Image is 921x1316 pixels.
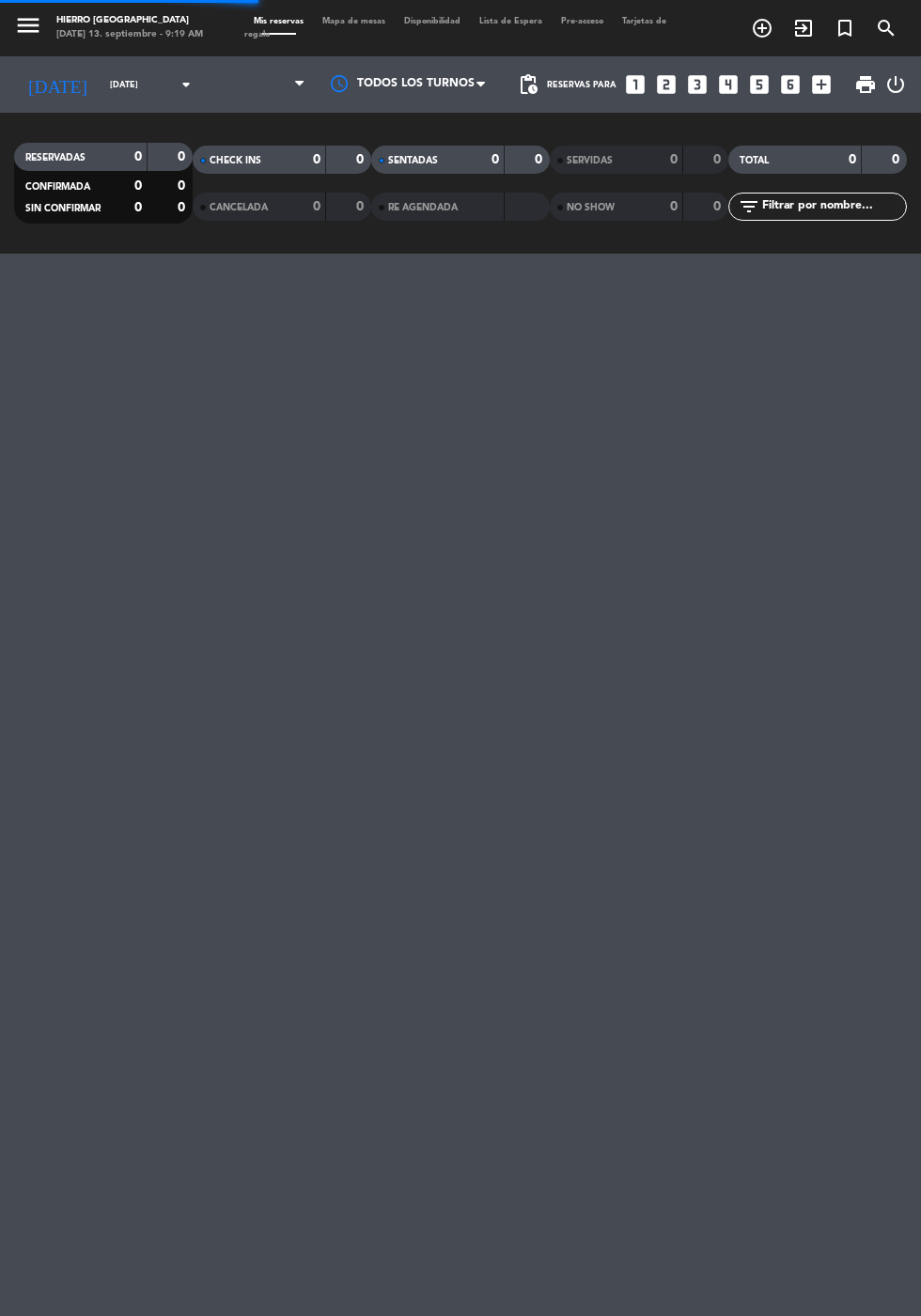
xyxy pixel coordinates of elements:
[313,17,395,25] span: Mapa de mesas
[654,72,679,97] i: looks_two
[552,17,613,25] span: Pre-acceso
[778,72,803,97] i: looks_6
[175,73,197,96] i: arrow_drop_down
[25,153,86,163] span: RESERVADAS
[134,150,142,163] strong: 0
[14,66,101,103] i: [DATE]
[14,11,42,44] button: menu
[716,72,741,97] i: looks_4
[178,179,189,193] strong: 0
[178,201,189,214] strong: 0
[547,80,617,90] span: Reservas para
[313,153,320,166] strong: 0
[134,201,142,214] strong: 0
[685,72,710,97] i: looks_3
[14,11,42,39] i: menu
[713,153,725,166] strong: 0
[567,203,615,212] span: NO SHOW
[792,17,815,39] i: exit_to_app
[892,153,903,166] strong: 0
[623,72,648,97] i: looks_one
[670,153,678,166] strong: 0
[25,204,101,213] span: SIN CONFIRMAR
[738,195,760,218] i: filter_list
[713,200,725,213] strong: 0
[875,17,898,39] i: search
[567,156,613,165] span: SERVIDAS
[388,203,458,212] span: RE AGENDADA
[388,156,438,165] span: SENTADAS
[56,28,203,42] div: [DATE] 13. septiembre - 9:19 AM
[356,200,367,213] strong: 0
[751,17,773,39] i: add_circle_outline
[854,73,877,96] span: print
[356,153,367,166] strong: 0
[670,200,678,213] strong: 0
[535,153,546,166] strong: 0
[313,200,320,213] strong: 0
[492,153,499,166] strong: 0
[740,156,769,165] span: TOTAL
[470,17,552,25] span: Lista de Espera
[25,182,90,192] span: CONFIRMADA
[809,72,834,97] i: add_box
[760,196,906,217] input: Filtrar por nombre...
[884,56,907,113] div: LOG OUT
[747,72,772,97] i: looks_5
[134,179,142,193] strong: 0
[56,14,203,28] div: Hierro [GEOGRAPHIC_DATA]
[244,17,313,25] span: Mis reservas
[210,203,268,212] span: CANCELADA
[884,73,907,96] i: power_settings_new
[834,17,856,39] i: turned_in_not
[178,150,189,163] strong: 0
[395,17,470,25] span: Disponibilidad
[517,73,539,96] span: pending_actions
[210,156,261,165] span: CHECK INS
[849,153,856,166] strong: 0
